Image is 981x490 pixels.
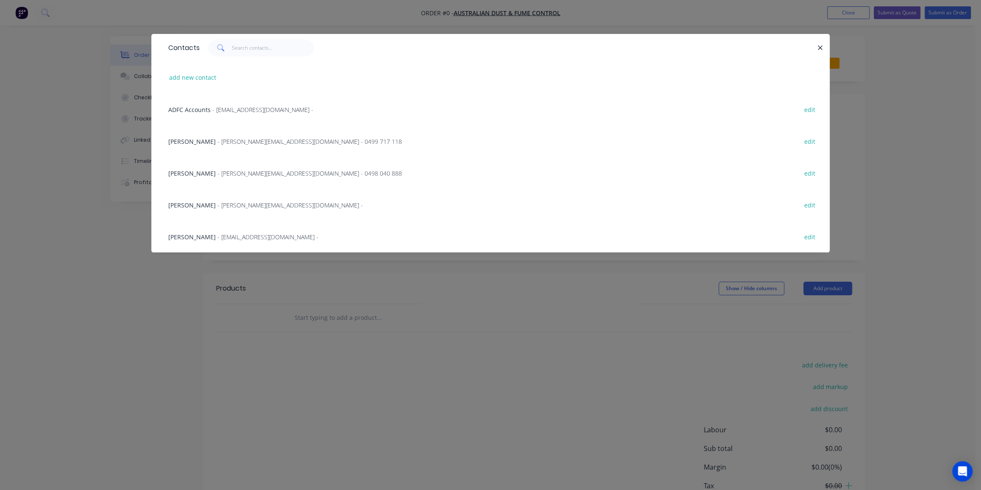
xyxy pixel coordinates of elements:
div: Open Intercom Messenger [952,461,973,482]
button: add new contact [165,72,221,83]
span: [PERSON_NAME] [168,201,216,209]
button: edit [800,231,819,242]
span: - [EMAIL_ADDRESS][DOMAIN_NAME] - [212,106,313,114]
span: - [PERSON_NAME][EMAIL_ADDRESS][DOMAIN_NAME] - 0498 040 888 [217,169,402,177]
button: edit [800,167,819,179]
span: [PERSON_NAME] [168,169,216,177]
input: Search contacts... [232,39,315,56]
button: edit [800,199,819,210]
span: [PERSON_NAME] [168,233,216,241]
span: [PERSON_NAME] [168,137,216,146]
span: - [PERSON_NAME][EMAIL_ADDRESS][DOMAIN_NAME] - 0499 717 118 [217,137,402,146]
button: edit [800,135,819,147]
span: ADFC Accounts [168,106,211,114]
span: - [PERSON_NAME][EMAIL_ADDRESS][DOMAIN_NAME] - [217,201,363,209]
div: Contacts [164,34,200,62]
button: edit [800,104,819,115]
span: - [EMAIL_ADDRESS][DOMAIN_NAME] - [217,233,318,241]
